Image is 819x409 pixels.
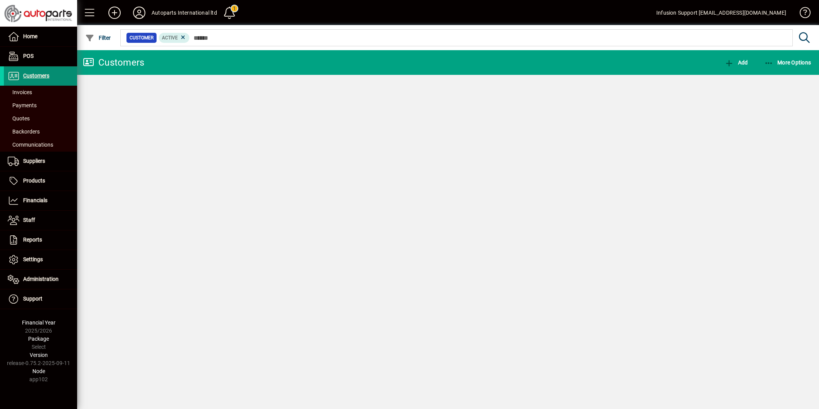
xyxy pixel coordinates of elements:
[83,31,113,45] button: Filter
[4,125,77,138] a: Backorders
[4,27,77,46] a: Home
[83,56,144,69] div: Customers
[23,33,37,39] span: Home
[4,289,77,309] a: Support
[23,197,47,203] span: Financials
[4,99,77,112] a: Payments
[23,217,35,223] span: Staff
[8,115,30,122] span: Quotes
[28,336,49,342] span: Package
[102,6,127,20] button: Add
[4,250,77,269] a: Settings
[130,34,153,42] span: Customer
[4,211,77,230] a: Staff
[85,35,111,41] span: Filter
[8,89,32,95] span: Invoices
[764,59,811,66] span: More Options
[23,177,45,184] span: Products
[4,86,77,99] a: Invoices
[656,7,786,19] div: Infusion Support [EMAIL_ADDRESS][DOMAIN_NAME]
[22,319,56,326] span: Financial Year
[127,6,152,20] button: Profile
[4,171,77,191] a: Products
[4,191,77,210] a: Financials
[4,112,77,125] a: Quotes
[4,270,77,289] a: Administration
[23,237,42,243] span: Reports
[159,33,190,43] mat-chip: Activation Status: Active
[762,56,813,69] button: More Options
[4,230,77,250] a: Reports
[725,59,748,66] span: Add
[723,56,750,69] button: Add
[23,296,42,302] span: Support
[32,368,45,374] span: Node
[4,138,77,151] a: Communications
[8,128,40,135] span: Backorders
[8,142,53,148] span: Communications
[23,73,49,79] span: Customers
[162,35,178,41] span: Active
[8,102,37,108] span: Payments
[23,53,34,59] span: POS
[23,256,43,262] span: Settings
[30,352,48,358] span: Version
[152,7,217,19] div: Autoparts International ltd
[23,158,45,164] span: Suppliers
[794,2,809,27] a: Knowledge Base
[23,276,59,282] span: Administration
[4,152,77,171] a: Suppliers
[4,47,77,66] a: POS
